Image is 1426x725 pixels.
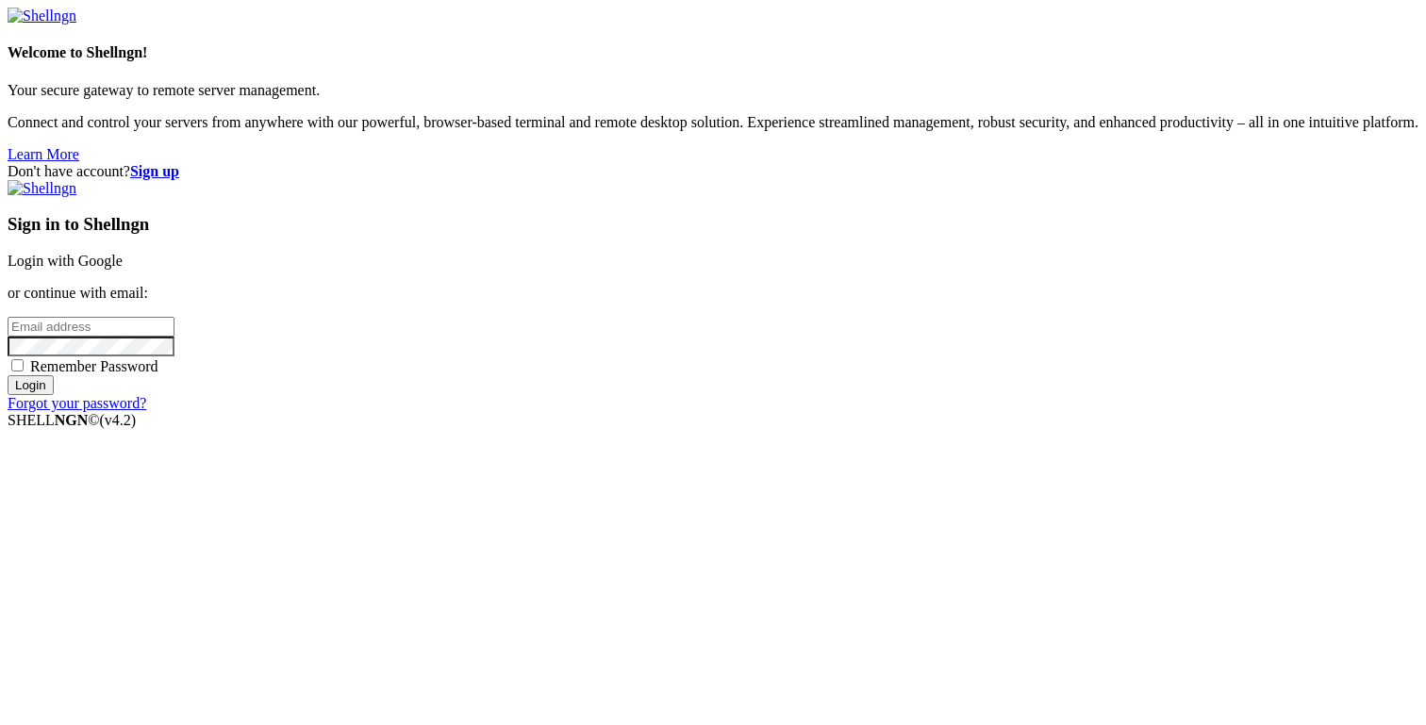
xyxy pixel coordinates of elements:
[8,412,136,428] span: SHELL ©
[8,253,123,269] a: Login with Google
[8,146,79,162] a: Learn More
[8,317,174,337] input: Email address
[100,412,137,428] span: 4.2.0
[8,180,76,197] img: Shellngn
[8,214,1418,235] h3: Sign in to Shellngn
[30,358,158,374] span: Remember Password
[8,285,1418,302] p: or continue with email:
[55,412,89,428] b: NGN
[8,395,146,411] a: Forgot your password?
[8,8,76,25] img: Shellngn
[11,359,24,371] input: Remember Password
[8,44,1418,61] h4: Welcome to Shellngn!
[8,375,54,395] input: Login
[130,163,179,179] a: Sign up
[8,82,1418,99] p: Your secure gateway to remote server management.
[8,114,1418,131] p: Connect and control your servers from anywhere with our powerful, browser-based terminal and remo...
[8,163,1418,180] div: Don't have account?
